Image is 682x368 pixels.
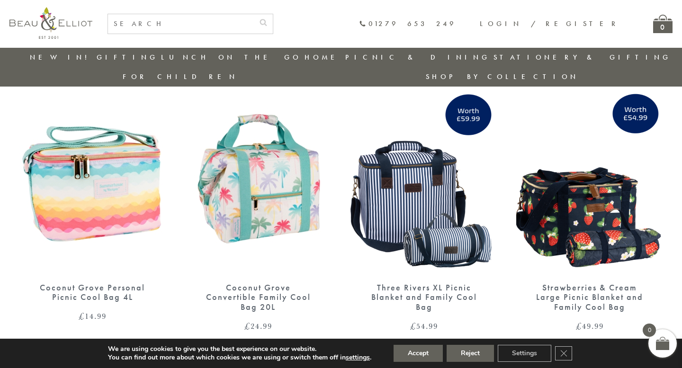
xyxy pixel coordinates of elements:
span: 0 [643,324,656,337]
div: Coconut Grove Personal Picnic Cool Bag 4L [36,283,149,302]
a: Login / Register [480,19,620,28]
bdi: 54.99 [410,320,438,332]
button: settings [346,353,370,362]
bdi: 49.99 [576,320,604,332]
a: Home [305,53,342,62]
button: Settings [498,345,551,362]
button: Accept [394,345,443,362]
div: Coconut Grove Convertible Family Cool Bag 20L [201,283,315,312]
a: Strawberries & Cream Large Quilted Picnic Blanket and Family Cool Bag Strawberries & Cream Large ... [516,84,663,330]
span: £ [576,320,582,332]
img: Coconut Grove Convertible Family Cool Bag 20L [185,84,332,273]
bdi: 14.99 [79,310,107,322]
a: Coconut Grove Personal Picnic Cool Bag 4L Coconut Grove Personal Picnic Cool Bag 4L £14.99 [19,84,166,321]
a: Shop by collection [426,72,579,81]
p: We are using cookies to give you the best experience on our website. [108,345,371,353]
span: £ [79,310,85,322]
a: Stationery & Gifting [494,53,671,62]
img: logo [9,7,92,39]
img: Three Rivers XL Picnic Blanket and Family Cool Bag [350,84,497,273]
p: You can find out more about which cookies we are using or switch them off in . [108,353,371,362]
img: Coconut Grove Personal Picnic Cool Bag 4L [19,84,166,273]
bdi: 24.99 [244,320,272,332]
a: New in! [30,53,93,62]
img: Strawberries & Cream Large Quilted Picnic Blanket and Family Cool Bag [516,84,663,273]
a: 01279 653 249 [359,20,456,28]
a: Picnic & Dining [345,53,490,62]
a: Three Rivers XL Picnic Blanket and Family Cool Bag Three Rivers XL Picnic Blanket and Family Cool... [350,84,497,330]
a: Lunch On The Go [161,53,301,62]
div: Three Rivers XL Picnic Blanket and Family Cool Bag [367,283,481,312]
div: Strawberries & Cream Large Picnic Blanket and Family Cool Bag [533,283,646,312]
button: Close GDPR Cookie Banner [555,346,572,360]
input: SEARCH [108,14,254,34]
a: 0 [653,15,673,33]
span: £ [410,320,416,332]
a: Coconut Grove Convertible Family Cool Bag 20L Coconut Grove Convertible Family Cool Bag 20L £24.99 [185,84,332,330]
a: Gifting [97,53,158,62]
a: For Children [123,72,238,81]
button: Reject [447,345,494,362]
span: £ [244,320,251,332]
